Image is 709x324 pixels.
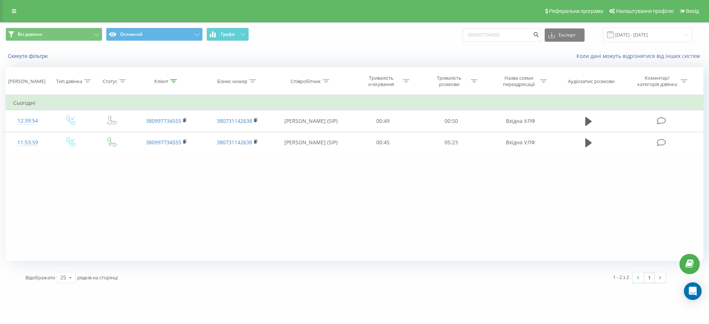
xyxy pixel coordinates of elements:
[6,96,703,110] td: Сьогодні
[349,132,417,153] td: 00:45
[362,75,401,87] div: Тривалість очікування
[576,52,703,59] a: Коли дані можуть відрізнятися вiд інших систем
[146,139,181,146] a: 380997734555
[417,132,485,153] td: 05:23
[103,78,117,85] div: Статус
[146,117,181,124] a: 380997734555
[6,28,102,41] button: Всі дзвінки
[25,274,55,281] span: Відображати
[221,32,235,37] span: Графік
[644,272,655,283] a: 1
[545,28,585,42] button: Експорт
[686,8,699,14] span: Вихід
[56,78,82,85] div: Тип дзвінка
[217,139,252,146] a: 380731142638
[499,75,538,87] div: Назва схеми переадресації
[18,31,42,37] span: Всі дзвінки
[273,132,349,153] td: [PERSON_NAME] (SIP)
[206,28,249,41] button: Графік
[106,28,203,41] button: Основний
[13,114,42,128] div: 12:39:54
[217,78,247,85] div: Бізнес номер
[6,53,51,59] button: Скинути фільтри
[429,75,469,87] div: Тривалість розмови
[568,78,614,85] div: Аудіозапис розмови
[417,110,485,132] td: 00:50
[77,274,118,281] span: рядків на сторінці
[463,28,541,42] input: Пошук за номером
[616,8,674,14] span: Налаштування профілю
[8,78,45,85] div: [PERSON_NAME]
[613,273,629,281] div: 1 - 2 з 2
[13,135,42,150] div: 11:53:59
[684,282,702,300] div: Open Intercom Messenger
[154,78,168,85] div: Клієнт
[273,110,349,132] td: [PERSON_NAME] (SIP)
[349,110,417,132] td: 00:49
[217,117,252,124] a: 380731142638
[485,110,556,132] td: Вхідна УЛФ
[291,78,321,85] div: Співробітник
[636,75,679,87] div: Коментар/категорія дзвінка
[485,132,556,153] td: Вхідна УЛФ
[60,274,66,281] div: 25
[549,8,603,14] span: Реферальна програма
